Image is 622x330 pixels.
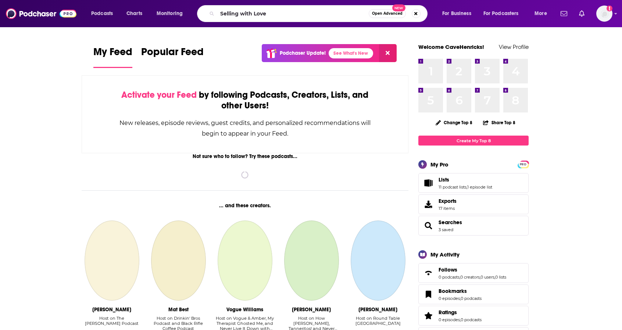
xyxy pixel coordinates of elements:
div: ... and these creators. [82,202,408,209]
button: open menu [86,8,122,19]
span: Follows [439,266,457,273]
span: PRO [519,162,528,167]
span: My Feed [93,46,132,62]
a: Ratings [421,311,436,321]
div: Search podcasts, credits, & more... [204,5,435,22]
span: , [460,296,461,301]
button: open menu [151,8,192,19]
span: Activate your Feed [121,89,197,100]
a: Show notifications dropdown [558,7,570,20]
span: For Podcasters [483,8,519,19]
div: My Activity [430,251,460,258]
span: Lists [418,173,529,193]
span: 17 items [439,206,457,211]
span: Logged in as CaveHenricks [596,6,612,22]
a: Welcome CaveHenricks! [418,43,484,50]
a: Popular Feed [141,46,204,68]
div: Mat Best [168,306,189,313]
input: Search podcasts, credits, & more... [217,8,369,19]
a: Follows [421,268,436,278]
span: Monitoring [157,8,183,19]
span: Follows [418,263,529,283]
img: Podchaser - Follow, Share and Rate Podcasts [6,7,76,21]
span: Open Advanced [372,12,403,15]
button: Open AdvancedNew [369,9,406,18]
button: Show profile menu [596,6,612,22]
div: Jodie Sweetin [292,306,331,313]
span: Ratings [439,309,457,316]
span: Exports [439,198,457,204]
img: User Profile [596,6,612,22]
div: My Pro [430,161,448,168]
a: Bookmarks [421,289,436,299]
a: Vogue Williams [218,220,272,301]
a: Exports [418,194,529,214]
span: Charts [126,8,142,19]
a: My Feed [93,46,132,68]
button: Share Top 8 [483,115,516,130]
a: 1 episode list [467,184,492,190]
div: by following Podcasts, Creators, Lists, and other Users! [119,90,371,111]
span: , [466,184,467,190]
span: New [392,4,405,11]
a: Create My Top 8 [418,136,529,146]
a: 0 podcasts [461,296,482,301]
span: Bookmarks [418,284,529,304]
button: open menu [479,8,529,19]
span: Bookmarks [439,288,467,294]
div: Not sure who to follow? Try these podcasts... [82,153,408,159]
a: Searches [439,219,462,226]
a: Mat Best [151,220,205,301]
a: Searches [421,220,436,231]
button: open menu [529,8,556,19]
a: Ratings [439,309,482,316]
a: 11 podcast lists [439,184,466,190]
a: 0 podcasts [439,275,460,280]
svg: Add a profile image [607,6,612,11]
span: Searches [418,216,529,236]
a: Lists [439,176,492,183]
a: PRO [519,161,528,167]
div: Larry Elder [92,306,131,313]
span: Popular Feed [141,46,204,62]
a: Bookmarks [439,288,482,294]
span: , [494,275,495,280]
a: 0 users [480,275,494,280]
div: Host on The [PERSON_NAME] Podcast [82,316,142,326]
a: Lists [421,178,436,188]
a: Larry Elder [85,220,139,301]
a: 0 podcasts [461,317,482,322]
a: Zhou Heyang [351,220,405,301]
span: More [535,8,547,19]
a: Follows [439,266,506,273]
button: open menu [437,8,480,19]
span: Ratings [418,306,529,326]
a: 0 episodes [439,296,460,301]
span: , [460,317,461,322]
div: New releases, episode reviews, guest credits, and personalized recommendations will begin to appe... [119,118,371,139]
span: Podcasts [91,8,113,19]
button: Change Top 8 [431,118,477,127]
span: Lists [439,176,449,183]
span: For Business [442,8,471,19]
a: Jodie Sweetin [284,220,339,301]
a: 3 saved [439,227,453,232]
a: Show notifications dropdown [576,7,587,20]
span: Exports [421,199,436,209]
a: See What's New [329,48,373,58]
div: Host on Round Table [GEOGRAPHIC_DATA] [348,316,408,326]
p: Podchaser Update! [280,50,326,56]
div: Zhou Heyang [358,306,397,313]
a: 0 episodes [439,317,460,322]
a: 0 creators [460,275,480,280]
a: View Profile [499,43,529,50]
div: Vogue Williams [226,306,263,313]
a: 0 lists [495,275,506,280]
a: Charts [122,8,147,19]
span: , [460,275,460,280]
